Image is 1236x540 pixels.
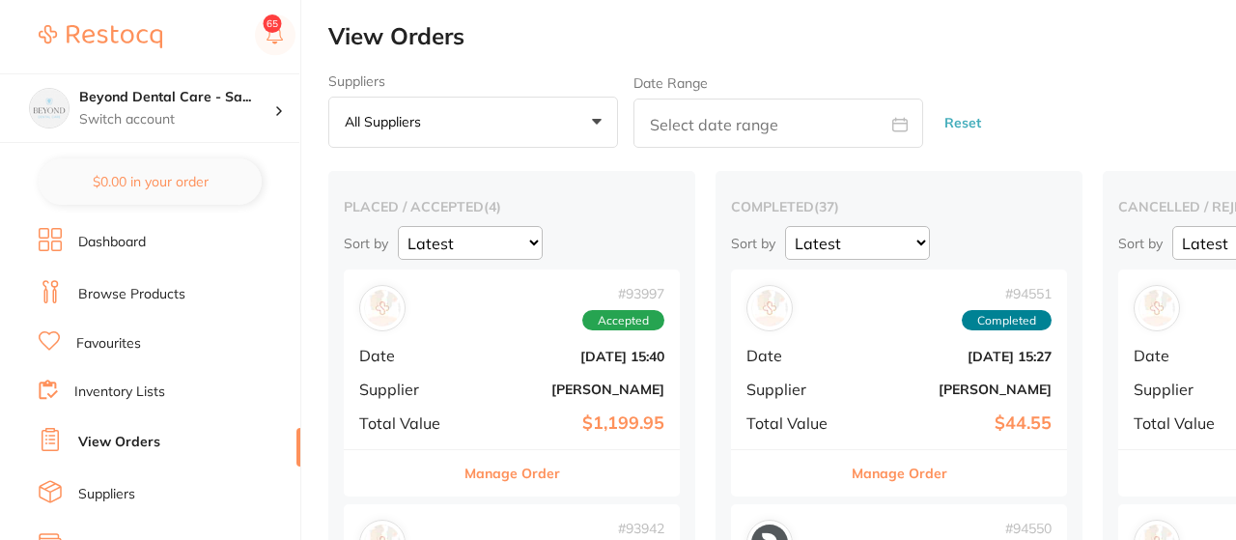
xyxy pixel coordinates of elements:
[962,310,1052,331] span: Completed
[746,381,843,398] span: Supplier
[633,75,708,91] label: Date Range
[76,334,141,354] a: Favourites
[359,347,456,364] span: Date
[471,382,664,397] b: [PERSON_NAME]
[1118,235,1163,252] p: Sort by
[39,25,162,48] img: Restocq Logo
[858,382,1052,397] b: [PERSON_NAME]
[1134,347,1230,364] span: Date
[359,381,456,398] span: Supplier
[471,413,664,434] b: $1,199.95
[30,89,69,128] img: Beyond Dental Care - Sandstone Point
[731,235,775,252] p: Sort by
[344,235,388,252] p: Sort by
[39,158,262,205] button: $0.00 in your order
[464,450,560,497] button: Manage Order
[852,450,947,497] button: Manage Order
[328,97,618,149] button: All suppliers
[328,73,618,89] label: Suppliers
[1134,414,1230,432] span: Total Value
[582,310,664,331] span: Accepted
[962,286,1052,301] span: # 94551
[858,413,1052,434] b: $44.55
[962,521,1052,536] span: # 94550
[751,290,788,327] img: Henry Schein Halas
[345,113,429,130] p: All suppliers
[359,414,456,432] span: Total Value
[74,383,165,402] a: Inventory Lists
[364,290,401,327] img: Adam Dental
[78,433,160,452] a: View Orders
[39,14,162,59] a: Restocq Logo
[328,23,1236,50] h2: View Orders
[1134,381,1230,398] span: Supplier
[1138,290,1175,327] img: Adam Dental
[582,521,664,536] span: # 93942
[344,270,680,497] div: Adam Dental#93997AcceptedDate[DATE] 15:40Supplier[PERSON_NAME]Total Value$1,199.95Manage Order
[746,347,843,364] span: Date
[79,88,274,107] h4: Beyond Dental Care - Sandstone Point
[344,198,680,215] h2: placed / accepted ( 4 )
[78,485,135,504] a: Suppliers
[939,98,987,149] button: Reset
[78,233,146,252] a: Dashboard
[633,99,923,148] input: Select date range
[79,110,274,129] p: Switch account
[858,349,1052,364] b: [DATE] 15:27
[582,286,664,301] span: # 93997
[78,285,185,304] a: Browse Products
[746,414,843,432] span: Total Value
[471,349,664,364] b: [DATE] 15:40
[731,198,1067,215] h2: completed ( 37 )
